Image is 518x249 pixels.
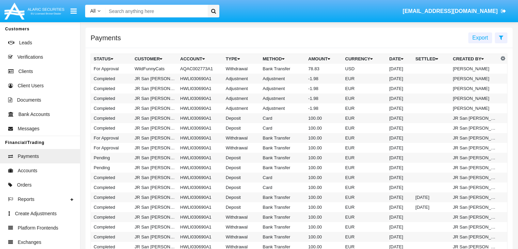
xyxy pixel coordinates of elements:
td: Completed [91,202,132,212]
td: 100.00 [305,182,343,192]
td: 100.00 [305,133,343,143]
td: JR San [PERSON_NAME] [132,123,177,133]
td: 100.00 [305,212,343,222]
span: Exchanges [18,239,41,246]
td: 100.00 [305,173,343,182]
td: EUR [343,123,387,133]
td: JR San [PERSON_NAME] [132,212,177,222]
td: [DATE] [413,192,450,202]
td: JR San [PERSON_NAME] [132,232,177,242]
td: JR San [PERSON_NAME] [132,103,177,113]
td: Deposit [223,192,260,202]
span: Bank Accounts [18,111,50,118]
td: 100.00 [305,113,343,123]
td: JR San [PERSON_NAME] [450,222,499,232]
td: EUR [343,212,387,222]
td: Bank Transfer [260,143,305,153]
td: [DATE] [387,212,413,222]
span: All [90,8,96,14]
td: JR San [PERSON_NAME] [132,222,177,232]
td: [DATE] [387,192,413,202]
td: Completed [91,103,132,113]
td: Adjustment [223,84,260,93]
td: Bank Transfer [260,222,305,232]
td: Bank Transfer [260,133,305,143]
span: Orders [17,181,32,189]
td: [DATE] [413,202,450,212]
td: [DATE] [387,173,413,182]
td: Deposit [223,123,260,133]
td: EUR [343,163,387,173]
td: JR San [PERSON_NAME] [450,202,499,212]
td: 100.00 [305,123,343,133]
span: Clients [18,68,33,75]
td: HWLI030690A1 [177,103,223,113]
td: 100.00 [305,153,343,163]
td: EUR [343,113,387,123]
td: [PERSON_NAME] [450,84,499,93]
td: EUR [343,222,387,232]
td: JR San [PERSON_NAME] [132,74,177,84]
td: JR San [PERSON_NAME] [132,173,177,182]
td: Card [260,123,305,133]
td: [DATE] [387,64,413,74]
th: Currency [343,54,387,64]
td: Deposit [223,153,260,163]
td: JR San [PERSON_NAME] [132,84,177,93]
th: Settled [413,54,450,64]
td: Completed [91,84,132,93]
td: JR San [PERSON_NAME] [450,133,499,143]
td: [DATE] [387,84,413,93]
span: Create Adjustments [15,210,57,217]
td: Bank Transfer [260,232,305,242]
td: Adjustment [260,74,305,84]
td: HWLI030690A1 [177,182,223,192]
td: HWLI030690A1 [177,123,223,133]
td: 100.00 [305,163,343,173]
td: -1.98 [305,74,343,84]
td: JR San [PERSON_NAME] [450,232,499,242]
td: 100.00 [305,202,343,212]
td: Completed [91,74,132,84]
span: Verifications [17,54,43,61]
td: Adjustment [223,74,260,84]
td: Card [260,173,305,182]
td: HWLI030690A1 [177,232,223,242]
th: Amount [305,54,343,64]
td: For Approval [91,64,132,74]
td: JR San [PERSON_NAME] [450,113,499,123]
span: [EMAIL_ADDRESS][DOMAIN_NAME] [403,8,498,14]
td: JR San [PERSON_NAME] [450,212,499,222]
td: HWLI030690A1 [177,133,223,143]
td: 100.00 [305,192,343,202]
td: [PERSON_NAME] [450,74,499,84]
td: HWLI030690A1 [177,222,223,232]
td: [DATE] [387,222,413,232]
td: HWLI030690A1 [177,84,223,93]
td: For Approval [91,133,132,143]
th: Account [177,54,223,64]
td: Pending [91,153,132,163]
span: Payments [18,153,39,160]
td: [DATE] [387,163,413,173]
td: JR San [PERSON_NAME] [132,113,177,123]
td: For Approval [91,143,132,153]
td: JR San [PERSON_NAME] [132,182,177,192]
td: 100.00 [305,222,343,232]
td: JR San [PERSON_NAME] [450,192,499,202]
span: Documents [17,97,41,104]
td: HWLI030690A1 [177,202,223,212]
td: Deposit [223,182,260,192]
td: [DATE] [387,232,413,242]
td: Bank Transfer [260,212,305,222]
td: [DATE] [387,202,413,212]
td: JR San [PERSON_NAME] [132,93,177,103]
td: Completed [91,123,132,133]
td: HWLI030690A1 [177,192,223,202]
td: EUR [343,74,387,84]
th: Date [387,54,413,64]
td: JR San [PERSON_NAME] [450,173,499,182]
td: Deposit [223,202,260,212]
td: Adjustment [260,84,305,93]
td: [DATE] [387,93,413,103]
